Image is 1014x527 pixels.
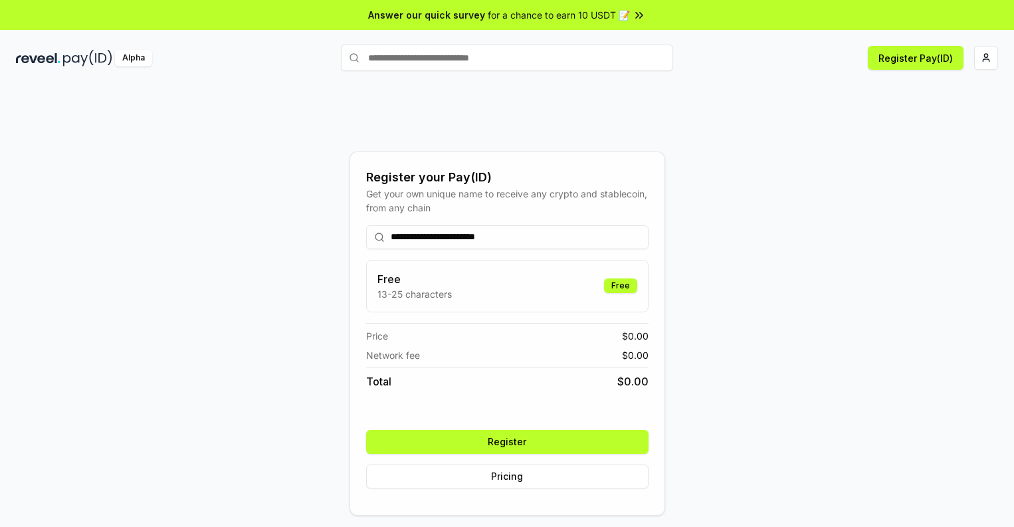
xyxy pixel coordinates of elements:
[63,50,112,66] img: pay_id
[617,373,649,389] span: $ 0.00
[366,430,649,454] button: Register
[377,287,452,301] p: 13-25 characters
[868,46,963,70] button: Register Pay(ID)
[366,187,649,215] div: Get your own unique name to receive any crypto and stablecoin, from any chain
[366,465,649,488] button: Pricing
[377,271,452,287] h3: Free
[488,8,630,22] span: for a chance to earn 10 USDT 📝
[622,348,649,362] span: $ 0.00
[368,8,485,22] span: Answer our quick survey
[366,373,391,389] span: Total
[115,50,152,66] div: Alpha
[366,168,649,187] div: Register your Pay(ID)
[16,50,60,66] img: reveel_dark
[366,348,420,362] span: Network fee
[622,329,649,343] span: $ 0.00
[604,278,637,293] div: Free
[366,329,388,343] span: Price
